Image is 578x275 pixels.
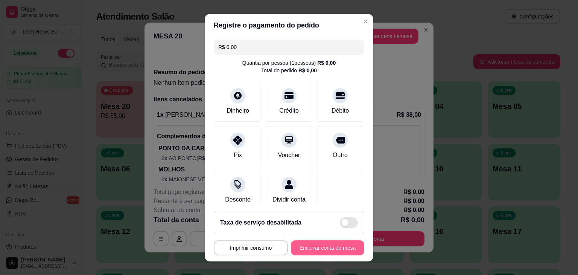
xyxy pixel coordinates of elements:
[360,15,372,27] button: Close
[205,14,373,37] header: Registre o pagamento do pedido
[220,218,301,227] h2: Taxa de serviço desabilitada
[214,240,288,255] button: Imprimir consumo
[333,151,348,160] div: Outro
[278,151,300,160] div: Voucher
[261,67,317,74] div: Total do pedido
[317,59,336,67] div: R$ 0,00
[242,59,336,67] div: Quantia por pessoa ( 1 pessoas)
[332,106,349,115] div: Débito
[234,151,242,160] div: Pix
[279,106,299,115] div: Crédito
[218,40,360,55] input: Ex.: hambúrguer de cordeiro
[291,240,364,255] button: Encerrar conta da mesa
[225,195,251,204] div: Desconto
[298,67,317,74] div: R$ 0,00
[272,195,306,204] div: Dividir conta
[227,106,249,115] div: Dinheiro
